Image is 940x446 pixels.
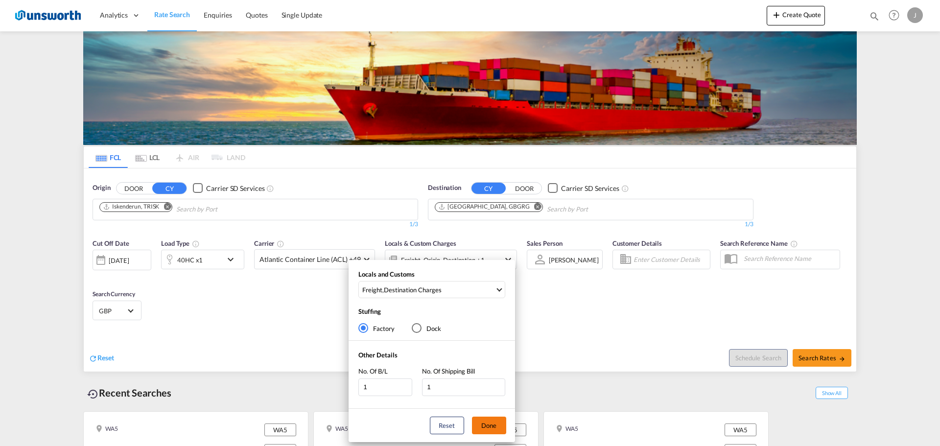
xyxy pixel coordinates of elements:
md-radio-button: Dock [412,323,441,333]
span: Locals and Customs [358,270,415,278]
div: Destination Charges [384,285,442,294]
md-radio-button: Factory [358,323,395,333]
div: Freight [362,285,382,294]
span: Other Details [358,351,398,359]
button: Reset [430,417,464,434]
input: No. Of B/L [358,378,412,396]
span: Stuffing [358,307,381,315]
md-select: Select Locals and Customs: Freight, Destination Charges [358,281,505,298]
span: No. Of B/L [358,367,388,375]
span: No. Of Shipping Bill [422,367,475,375]
input: No. Of Shipping Bill [422,378,505,396]
span: , [362,285,495,294]
button: Done [472,417,506,434]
